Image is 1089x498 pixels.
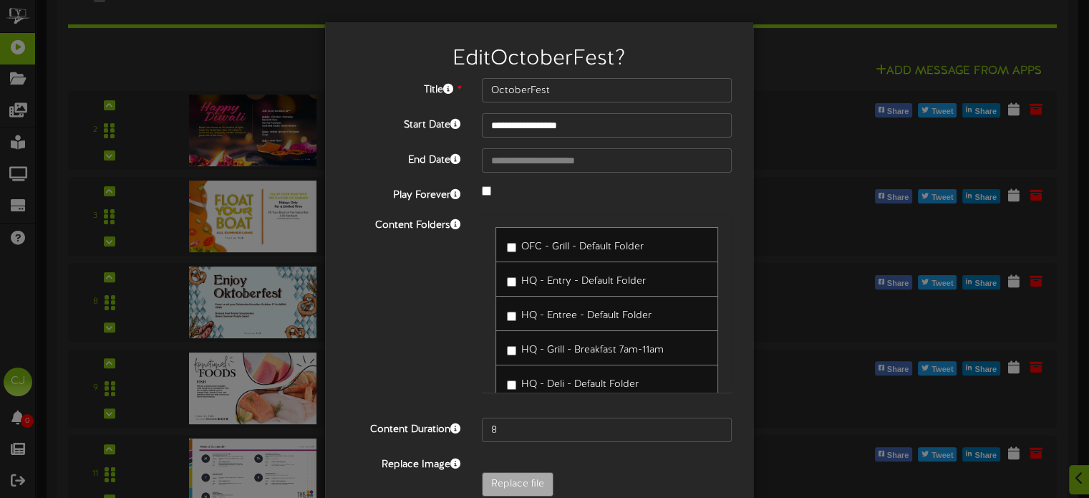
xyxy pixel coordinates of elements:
span: HQ - Deli - Default Folder [521,379,639,390]
input: HQ - Grill - Breakfast 7am-11am [507,346,516,355]
span: OFC - Grill - Default Folder [521,241,644,252]
label: Play Forever [336,183,471,203]
span: HQ - Entree - Default Folder [521,310,652,321]
input: HQ - Entree - Default Folder [507,312,516,321]
label: Replace Image [336,453,471,472]
span: HQ - Grill - Breakfast 7am-11am [521,345,664,355]
span: HQ - Entry - Default Folder [521,276,646,287]
label: Title [336,78,471,97]
input: 15 [482,418,732,442]
input: OFC - Grill - Default Folder [507,243,516,252]
input: Title [482,78,732,102]
label: Content Folders [336,214,471,233]
label: Start Date [336,113,471,133]
input: HQ - Deli - Default Folder [507,380,516,390]
input: HQ - Entry - Default Folder [507,277,516,287]
h2: Edit OctoberFest ? [347,47,732,71]
label: Content Duration [336,418,471,437]
label: End Date [336,148,471,168]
